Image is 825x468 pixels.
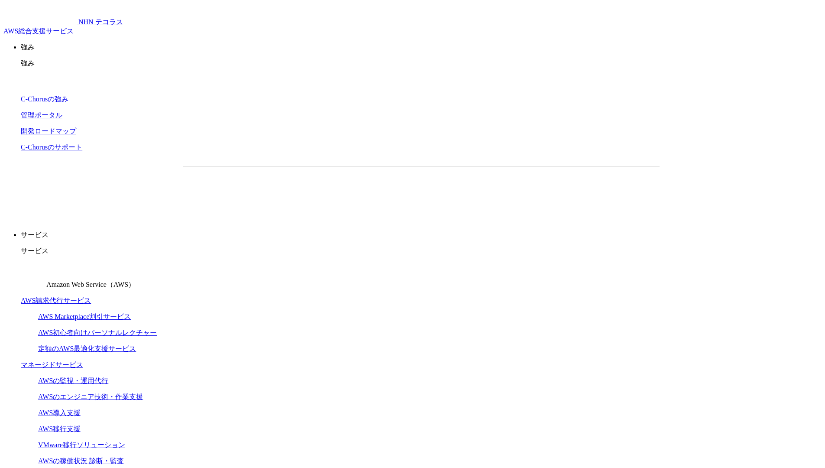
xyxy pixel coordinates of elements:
[38,457,124,465] a: AWSの稼働状況 診断・監査
[21,143,82,151] a: C-Chorusのサポート
[21,263,45,287] img: Amazon Web Service（AWS）
[46,281,135,288] span: Amazon Web Service（AWS）
[38,425,81,432] a: AWS移行支援
[38,329,157,336] a: AWS初心者向けパーソナルレクチャー
[38,441,125,448] a: VMware移行ソリューション
[21,59,822,68] p: 強み
[278,180,417,202] a: 資料を請求する
[21,247,822,256] p: サービス
[426,180,565,202] a: まずは相談する
[38,345,136,352] a: 定額のAWS最適化支援サービス
[21,111,62,119] a: 管理ポータル
[38,393,143,400] a: AWSのエンジニア技術・作業支援
[21,231,822,240] p: サービス
[3,3,77,24] img: AWS総合支援サービス C-Chorus
[38,377,108,384] a: AWSの監視・運用代行
[38,313,131,320] a: AWS Marketplace割引サービス
[38,409,81,416] a: AWS導入支援
[21,43,822,52] p: 強み
[3,18,123,35] a: AWS総合支援サービス C-Chorus NHN テコラスAWS総合支援サービス
[21,361,83,368] a: マネージドサービス
[21,297,91,304] a: AWS請求代行サービス
[21,127,76,135] a: 開発ロードマップ
[21,95,68,103] a: C-Chorusの強み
